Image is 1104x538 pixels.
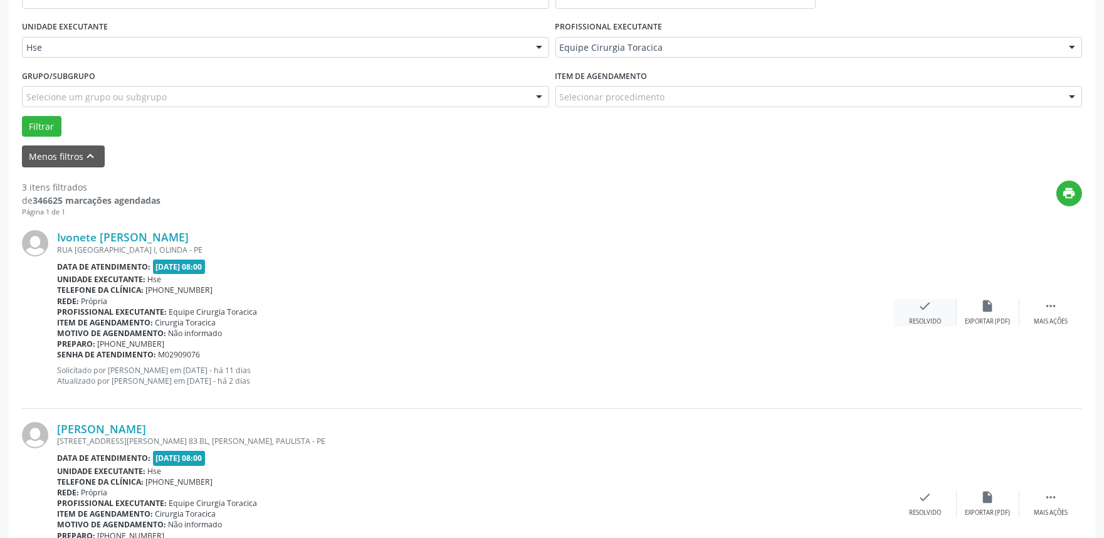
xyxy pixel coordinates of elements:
div: RUA [GEOGRAPHIC_DATA] I, OLINDA - PE [57,245,894,255]
a: Ivonete [PERSON_NAME] [57,230,189,244]
div: Exportar (PDF) [965,317,1011,326]
p: Solicitado por [PERSON_NAME] em [DATE] - há 11 dias Atualizado por [PERSON_NAME] em [DATE] - há 2... [57,365,894,386]
div: Resolvido [909,509,941,517]
img: img [22,422,48,448]
span: Própria [81,296,108,307]
b: Profissional executante: [57,498,167,509]
button: Menos filtroskeyboard_arrow_up [22,145,105,167]
b: Telefone da clínica: [57,285,144,295]
b: Unidade executante: [57,466,145,477]
span: Própria [81,487,108,498]
span: Hse [26,41,523,54]
b: Profissional executante: [57,307,167,317]
label: Item de agendamento [555,66,648,86]
label: Grupo/Subgrupo [22,66,95,86]
button: Filtrar [22,116,61,137]
div: 3 itens filtrados [22,181,160,194]
span: Hse [148,274,162,285]
div: Página 1 de 1 [22,207,160,218]
b: Preparo: [57,339,95,349]
span: Cirurgia Toracica [155,317,216,328]
span: Selecione um grupo ou subgrupo [26,90,167,103]
span: Equipe Cirurgia Toracica [560,41,1057,54]
i: insert_drive_file [981,490,995,504]
span: [PHONE_NUMBER] [146,477,213,487]
div: [STREET_ADDRESS][PERSON_NAME] 83 BL, [PERSON_NAME], PAULISTA - PE [57,436,894,446]
label: PROFISSIONAL EXECUTANTE [555,18,663,37]
i: check [918,299,932,313]
span: [PHONE_NUMBER] [146,285,213,295]
span: Equipe Cirurgia Toracica [169,307,258,317]
span: Equipe Cirurgia Toracica [169,498,258,509]
b: Telefone da clínica: [57,477,144,487]
b: Motivo de agendamento: [57,328,166,339]
a: [PERSON_NAME] [57,422,146,436]
div: Resolvido [909,317,941,326]
b: Senha de atendimento: [57,349,156,360]
div: de [22,194,160,207]
i: keyboard_arrow_up [84,149,98,163]
i: print [1063,186,1076,200]
span: Hse [148,466,162,477]
span: [DATE] 08:00 [153,260,206,274]
img: img [22,230,48,256]
span: [PHONE_NUMBER] [98,339,165,349]
b: Item de agendamento: [57,317,153,328]
b: Unidade executante: [57,274,145,285]
strong: 346625 marcações agendadas [33,194,160,206]
span: Cirurgia Toracica [155,509,216,519]
b: Item de agendamento: [57,509,153,519]
span: Selecionar procedimento [560,90,665,103]
b: Data de atendimento: [57,453,150,463]
span: Não informado [169,328,223,339]
b: Motivo de agendamento: [57,519,166,530]
b: Data de atendimento: [57,261,150,272]
span: M02909076 [159,349,201,360]
label: UNIDADE EXECUTANTE [22,18,108,37]
b: Rede: [57,487,79,498]
div: Mais ações [1034,317,1068,326]
i: insert_drive_file [981,299,995,313]
span: Não informado [169,519,223,530]
b: Rede: [57,296,79,307]
div: Mais ações [1034,509,1068,517]
span: [DATE] 08:00 [153,451,206,465]
i:  [1044,299,1058,313]
i:  [1044,490,1058,504]
div: Exportar (PDF) [965,509,1011,517]
button: print [1056,181,1082,206]
i: check [918,490,932,504]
